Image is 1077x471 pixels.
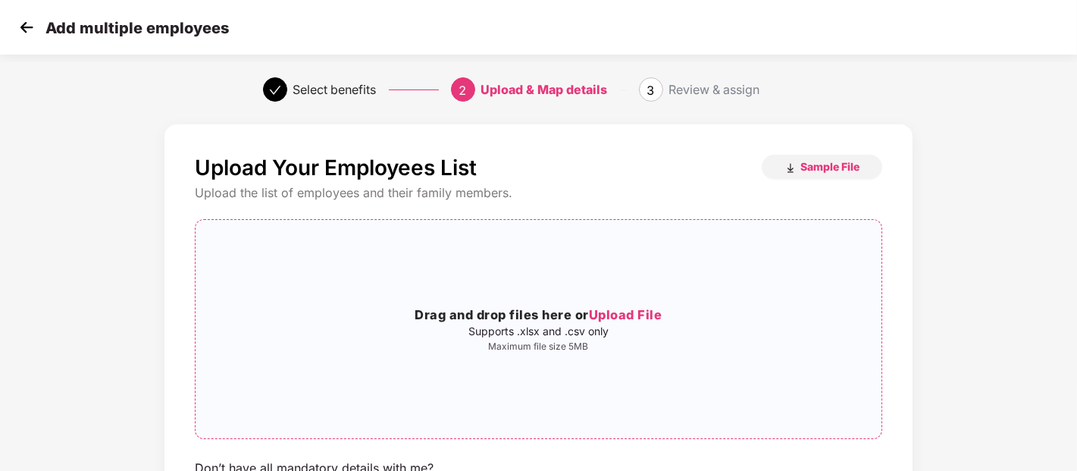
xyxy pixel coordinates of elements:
p: Add multiple employees [45,19,229,37]
div: Upload & Map details [481,77,608,102]
p: Maximum file size 5MB [196,341,881,353]
div: Select benefits [293,77,377,102]
button: Sample File [762,155,882,179]
span: Upload File [589,307,662,322]
span: 3 [647,83,655,98]
span: 2 [459,83,467,98]
p: Upload Your Employees List [195,155,477,181]
img: download_icon [784,162,797,174]
div: Review & assign [669,77,760,102]
span: Sample File [800,159,859,174]
div: Upload the list of employees and their family members. [195,185,882,201]
h3: Drag and drop files here or [196,306,881,325]
span: check [269,84,281,96]
img: svg+xml;base64,PHN2ZyB4bWxucz0iaHR0cDovL3d3dy53My5vcmcvMjAwMC9zdmciIHdpZHRoPSIzMCIgaGVpZ2h0PSIzMC... [15,16,38,39]
p: Supports .xlsx and .csv only [196,325,881,338]
span: Drag and drop files here orUpload FileSupports .xlsx and .csv onlyMaximum file size 5MB [196,220,881,438]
